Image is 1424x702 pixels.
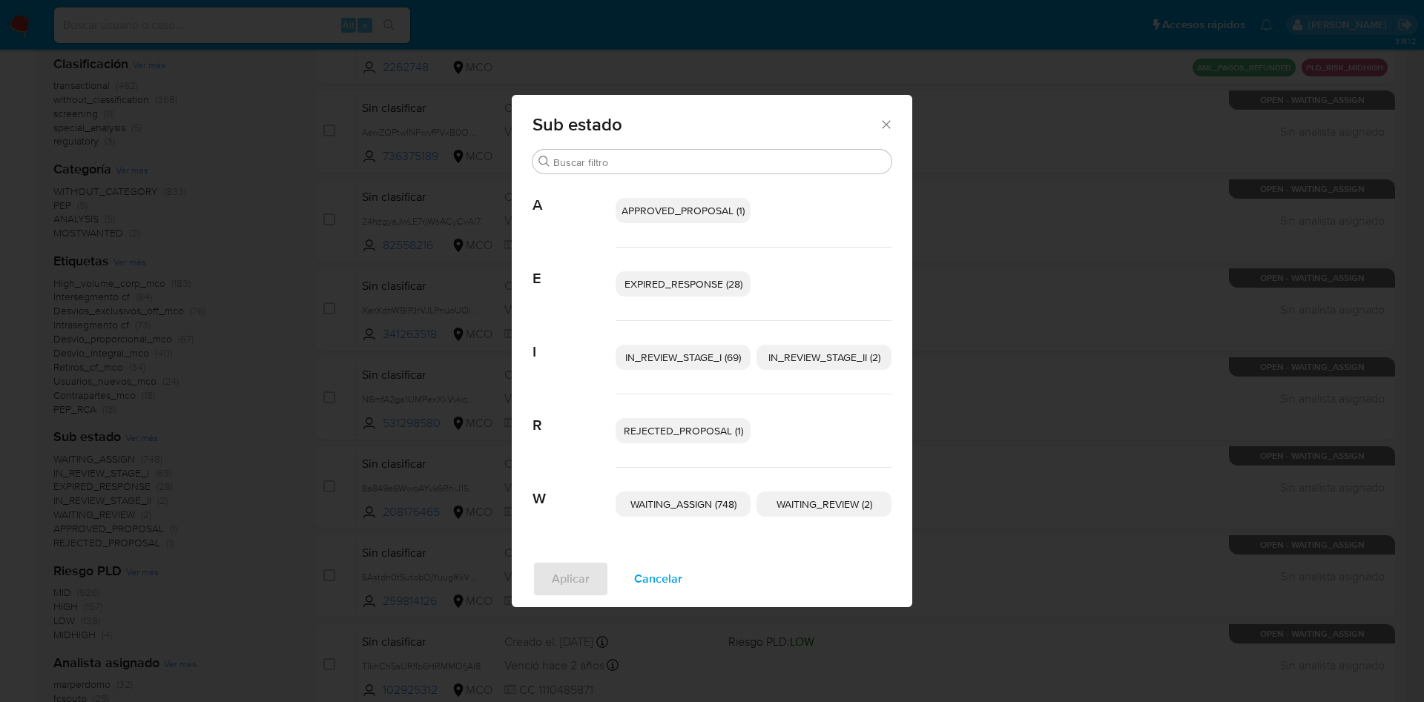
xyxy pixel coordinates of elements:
div: APPROVED_PROPOSAL (1) [616,198,751,223]
span: IN_REVIEW_STAGE_I (69) [625,350,741,365]
div: REJECTED_PROPOSAL (1) [616,418,751,443]
div: EXPIRED_RESPONSE (28) [616,271,751,297]
span: WAITING_REVIEW (2) [777,497,872,511]
div: WAITING_ASSIGN (748) [616,491,751,517]
span: Sub estado [533,116,879,133]
span: W [533,468,616,508]
span: I [533,321,616,361]
button: Cancelar [615,561,702,597]
span: EXPIRED_RESPONSE (28) [624,277,742,291]
div: IN_REVIEW_STAGE_II (2) [756,345,891,370]
span: A [533,174,616,214]
button: Buscar [538,156,550,168]
button: Cerrar [879,117,892,130]
div: IN_REVIEW_STAGE_I (69) [616,345,751,370]
span: R [533,394,616,434]
span: E [533,248,616,288]
div: WAITING_REVIEW (2) [756,491,891,517]
span: Cancelar [634,563,682,595]
span: APPROVED_PROPOSAL (1) [622,203,745,218]
span: REJECTED_PROPOSAL (1) [624,423,743,438]
span: IN_REVIEW_STAGE_II (2) [768,350,880,365]
span: WAITING_ASSIGN (748) [630,497,736,511]
input: Buscar filtro [553,156,886,169]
